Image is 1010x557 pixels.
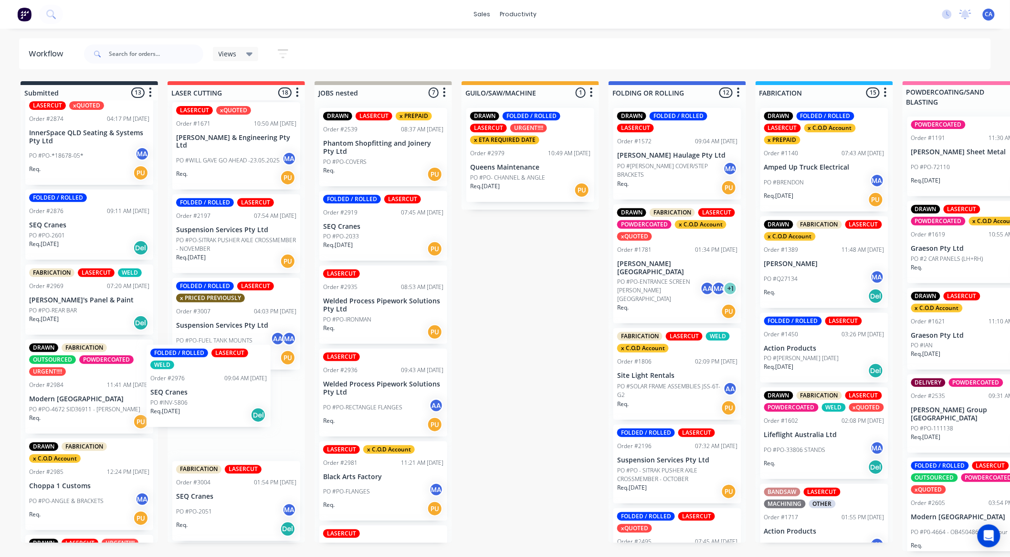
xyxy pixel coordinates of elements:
div: productivity [495,7,541,21]
div: sales [469,7,495,21]
div: Workflow [29,48,68,60]
input: Search for orders... [109,44,203,64]
img: Factory [17,7,32,21]
span: Views [219,49,237,59]
div: Open Intercom Messenger [978,525,1000,547]
span: CA [985,10,993,19]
